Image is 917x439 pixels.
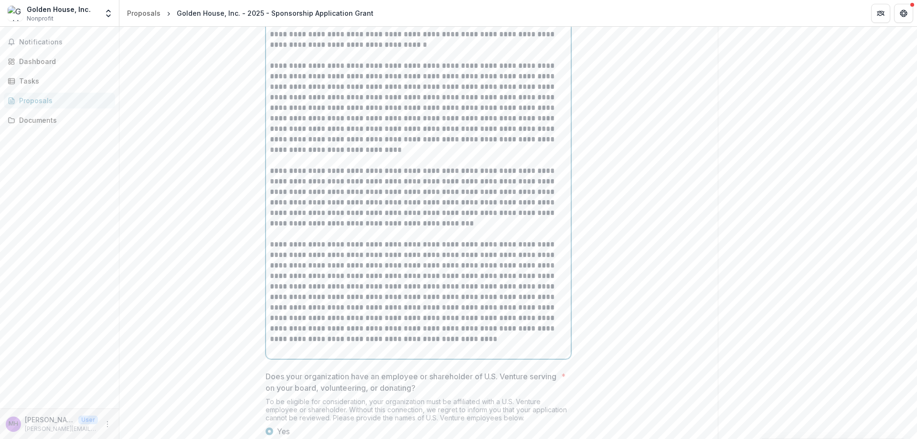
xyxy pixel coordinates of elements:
[19,38,111,46] span: Notifications
[19,96,107,106] div: Proposals
[4,73,115,89] a: Tasks
[4,34,115,50] button: Notifications
[894,4,913,23] button: Get Help
[123,6,377,20] nav: breadcrumb
[123,6,164,20] a: Proposals
[102,418,113,430] button: More
[25,425,98,433] p: [PERSON_NAME][EMAIL_ADDRESS][DOMAIN_NAME]
[277,426,290,437] span: Yes
[266,397,571,426] div: To be eligible for consideration, your organization must be affiliated with a U.S. Venture employ...
[177,8,373,18] div: Golden House, Inc. - 2025 - Sponsorship Application Grant
[27,4,91,14] div: Golden House, Inc.
[19,115,107,125] div: Documents
[25,415,75,425] p: [PERSON_NAME]
[19,56,107,66] div: Dashboard
[9,421,18,427] div: Marissa Heim
[266,371,557,394] p: Does your organization have an employee or shareholder of U.S. Venture serving on your board, vol...
[871,4,890,23] button: Partners
[4,54,115,69] a: Dashboard
[8,6,23,21] img: Golden House, Inc.
[127,8,160,18] div: Proposals
[19,76,107,86] div: Tasks
[4,93,115,108] a: Proposals
[102,4,115,23] button: Open entity switcher
[27,14,53,23] span: Nonprofit
[4,112,115,128] a: Documents
[78,416,98,424] p: User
